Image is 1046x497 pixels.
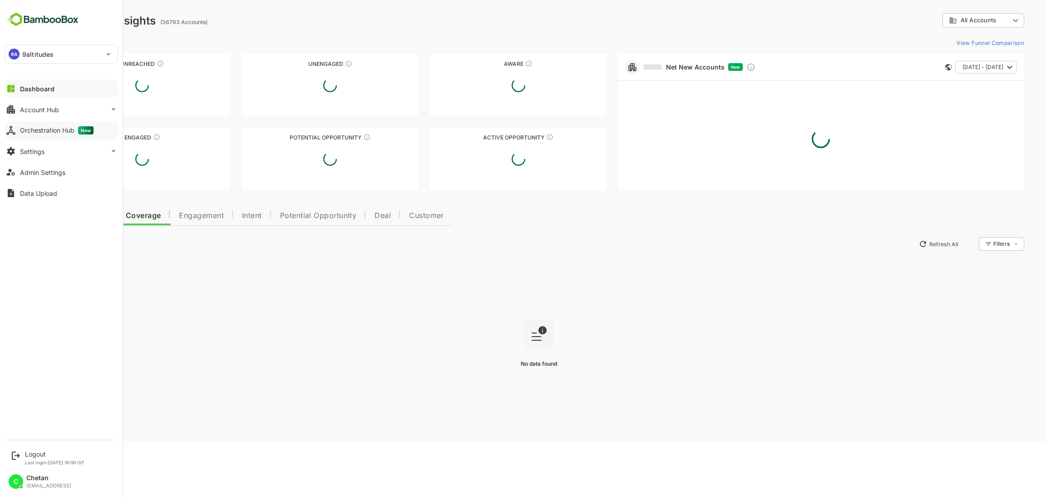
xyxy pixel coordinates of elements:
div: These accounts are warm, further nurturing would qualify them to MQAs [121,134,128,141]
div: These accounts have not shown enough engagement and need nurturing [313,60,321,67]
div: Account Hub [20,106,59,114]
span: Deal [343,212,359,219]
div: All Accounts [911,12,992,30]
span: New [699,65,708,70]
div: Active Opportunity [398,134,575,141]
div: Filters [961,236,992,252]
div: These accounts are MQAs and can be passed on to Inside Sales [331,134,339,141]
button: Account Hub [5,100,118,119]
div: This card does not support filter and segments [913,64,920,70]
ag: (36793 Accounts) [128,19,178,25]
div: Filters [962,240,978,247]
button: Admin Settings [5,163,118,181]
span: Engagement [147,212,192,219]
div: Dashboard Insights [22,14,124,27]
div: Chetan [26,474,71,482]
span: No data found [489,360,525,367]
span: All Accounts [929,17,964,24]
div: Admin Settings [20,169,65,176]
p: Last login: [DATE] 16:09 IST [25,460,84,465]
div: 9A9altitudes [5,45,118,63]
div: Aware [398,60,575,67]
div: Orchestration Hub [20,126,94,134]
div: Discover new ICP-fit accounts showing engagement — via intent surges, anonymous website visits, L... [715,63,724,72]
div: Settings [20,148,44,155]
div: Dashboard [20,85,54,93]
div: Data Upload [20,189,57,197]
div: C [9,474,23,489]
div: These accounts have not been engaged with for a defined time period [125,60,132,67]
span: Customer [377,212,412,219]
div: [EMAIL_ADDRESS] [26,483,71,489]
div: Logout [25,450,84,458]
div: Unengaged [210,60,387,67]
button: Orchestration HubNew [5,121,118,139]
button: Settings [5,142,118,160]
span: Intent [210,212,230,219]
div: Engaged [22,134,199,141]
button: Data Upload [5,184,118,202]
div: Unreached [22,60,199,67]
span: Data Quality and Coverage [31,212,129,219]
div: All Accounts [917,16,978,25]
img: BambooboxFullLogoMark.5f36c76dfaba33ec1ec1367b70bb1252.svg [5,11,81,28]
button: View Funnel Comparison [921,35,992,50]
span: [DATE] - [DATE] [931,61,972,73]
button: [DATE] - [DATE] [923,61,985,74]
p: 9altitudes [22,50,54,59]
div: 9A [9,49,20,60]
button: Dashboard [5,80,118,98]
div: Potential Opportunity [210,134,387,141]
a: Net New Accounts [612,63,693,71]
div: These accounts have open opportunities which might be at any of the Sales Stages [514,134,522,141]
span: Potential Opportunity [248,212,325,219]
div: These accounts have just entered the buying cycle and need further nurturing [493,60,501,67]
span: New [78,126,94,134]
button: New Insights [22,236,88,252]
button: Refresh All [883,237,931,251]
